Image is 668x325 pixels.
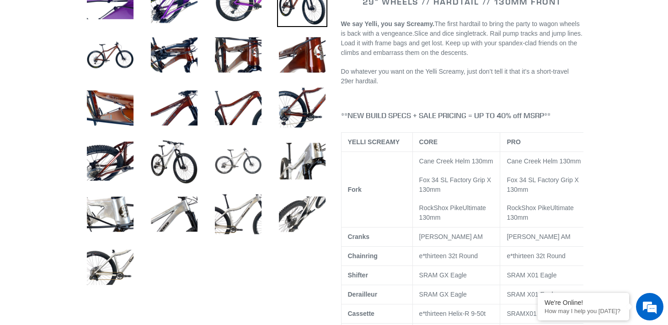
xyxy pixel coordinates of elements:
img: Load image into Gallery viewer, YELLI SCREAMY - Complete Bike [213,30,263,80]
img: Load image into Gallery viewer, YELLI SCREAMY - Complete Bike [149,83,199,133]
span: Ultimate 130mm [507,204,573,221]
span: Ultimate 130mm [419,204,486,221]
p: Cane Creek Helm 130mm [419,157,494,166]
p: Cane Creek Helm 130mm [507,157,584,166]
td: SRAM X01 Eagle [500,266,591,285]
b: YELLI SCREAMY [348,138,400,146]
img: Load image into Gallery viewer, YELLI SCREAMY - Complete Bike [85,136,135,186]
b: We say Yelli, you say Screamy. [341,20,435,27]
img: Load image into Gallery viewer, YELLI SCREAMY - Complete Bike [85,30,135,80]
span: [PERSON_NAME] AM [507,233,570,240]
img: Load image into Gallery viewer, YELLI SCREAMY - Complete Bike [85,189,135,239]
textarea: Type your message and hit 'Enter' [5,223,174,255]
img: Load image into Gallery viewer, YELLI SCREAMY - Complete Bike [277,189,327,239]
b: Shifter [348,271,368,279]
img: Load image into Gallery viewer, YELLI SCREAMY - Complete Bike [149,136,199,186]
img: Load image into Gallery viewer, YELLI SCREAMY - Complete Bike [277,83,327,133]
td: SRAM GX Eagle [412,266,500,285]
span: e*thirteen 32t Round [507,252,565,260]
span: X01 Eagle [525,310,555,317]
span: S [419,291,423,298]
td: e*thirteen Helix-R 9-50t [412,304,500,324]
img: d_696896380_company_1647369064580_696896380 [29,46,52,69]
td: 10-52t [500,304,591,324]
p: Fox 34 SL Factory Grip X 130mm [419,175,494,195]
p: Fox 34 SL Factory Grip X 130mm [507,175,584,195]
td: SRAM X01 Eagle [500,285,591,304]
p: How may I help you today? [545,308,622,314]
img: Load image into Gallery viewer, YELLI SCREAMY - Complete Bike [213,189,263,239]
img: Load image into Gallery viewer, YELLI SCREAMY - Complete Bike [213,83,263,133]
img: Load image into Gallery viewer, YELLI SCREAMY - Complete Bike [277,136,327,186]
img: Load image into Gallery viewer, YELLI SCREAMY - Complete Bike [149,30,199,80]
b: Cranks [348,233,369,240]
b: Cassette [348,310,374,317]
p: Slice and dice singletrack. Rail pump tracks and jump lines. Load it with frame bags and get lost... [341,19,583,58]
span: S [507,310,511,317]
span: RAM GX Eagle [423,291,467,298]
b: Chainring [348,252,378,260]
span: The first hardtail to bring the party to wagon wheels is back with a vengeance. [341,20,580,37]
b: Derailleur [348,291,378,298]
img: Load image into Gallery viewer, YELLI SCREAMY - Complete Bike [277,30,327,80]
b: Fork [348,186,362,193]
span: RockShox Pike [507,204,550,211]
span: Do whatever you want on the Yelli Screamy, just don’t tell it that it’s a short-travel 29er hardt... [341,68,569,85]
h4: **NEW BUILD SPECS + SALE PRICING = UP TO 40% off MSRP** [341,111,583,120]
span: We're online! [53,102,126,194]
img: Load image into Gallery viewer, YELLI SCREAMY - Complete Bike [85,83,135,133]
span: [PERSON_NAME] AM [419,233,483,240]
div: Navigation go back [10,50,24,64]
span: RAM [511,310,525,317]
span: RockShox Pike [419,204,463,211]
div: Chat with us now [61,51,167,63]
img: Load image into Gallery viewer, YELLI SCREAMY - Complete Bike [149,189,199,239]
img: Load image into Gallery viewer, YELLI SCREAMY - Complete Bike [213,136,263,186]
b: CORE [419,138,438,146]
span: e*thirteen 32t Round [419,252,478,260]
div: We're Online! [545,299,622,306]
b: PRO [507,138,520,146]
img: Load image into Gallery viewer, YELLI SCREAMY - Complete Bike [85,242,135,292]
div: Minimize live chat window [150,5,172,27]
